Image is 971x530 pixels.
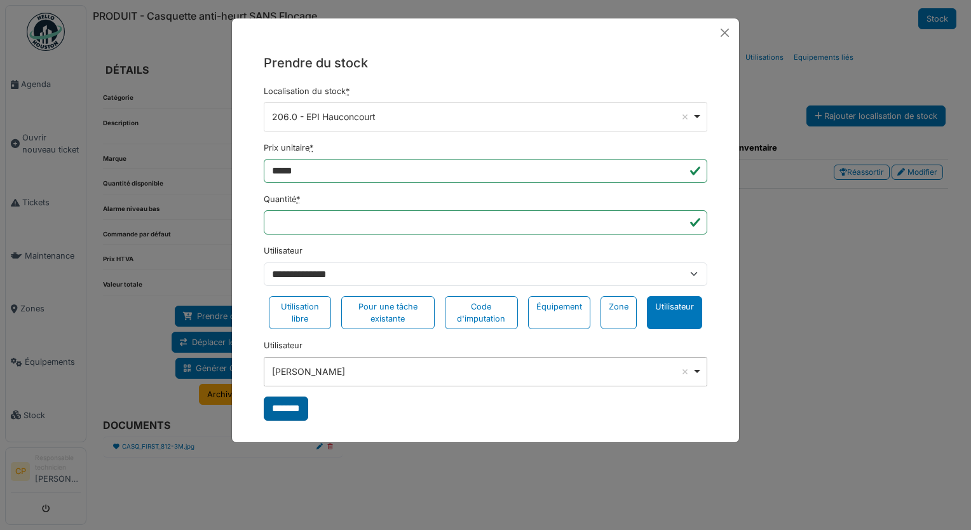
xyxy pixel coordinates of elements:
div: Utilisation libre [269,296,331,329]
abbr: Requis [296,194,300,204]
button: Close [716,24,734,42]
button: Remove item: '123681' [679,111,691,123]
div: Code d'imputation [445,296,518,329]
label: Utilisateur [264,339,302,351]
label: Localisation du stock [264,85,350,97]
abbr: Requis [346,86,350,96]
div: [PERSON_NAME] [272,365,692,378]
div: Équipement [528,296,590,329]
label: Prix unitaire [264,142,313,154]
abbr: Requis [309,143,313,153]
h5: Prendre du stock [264,53,707,72]
button: Remove item: '17909' [679,365,691,378]
div: Pour une tâche existante [341,296,435,329]
div: Utilisateur [647,296,702,329]
div: 206.0 - EPI Hauconcourt [272,110,692,123]
div: Zone [601,296,637,329]
label: Utilisateur [264,245,302,257]
label: Quantité [264,193,300,205]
